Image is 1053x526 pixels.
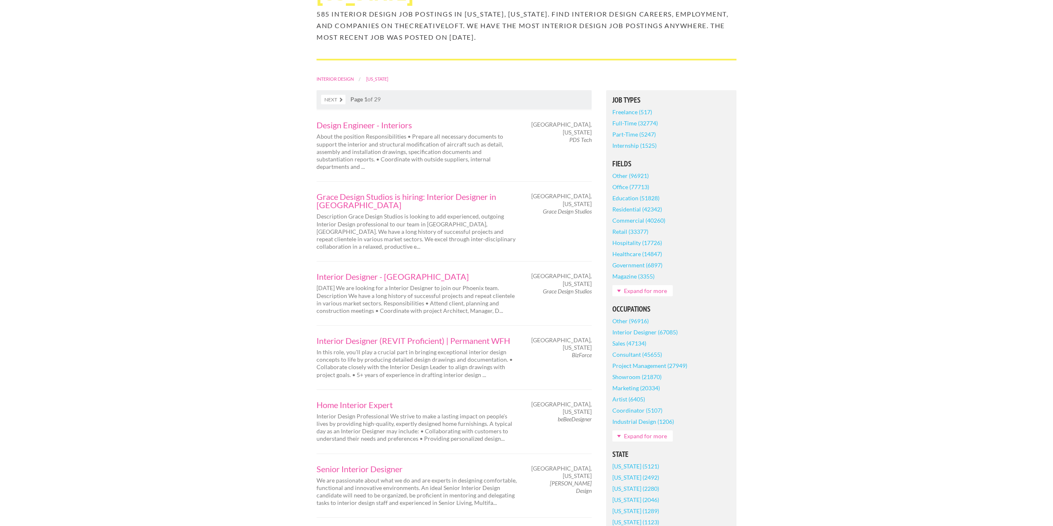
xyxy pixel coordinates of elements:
em: Grace Design Studios [543,208,592,215]
em: PDS Tech [569,136,592,143]
a: Other (96921) [612,170,649,181]
span: [GEOGRAPHIC_DATA], [US_STATE] [531,465,592,480]
p: In this role, you'll play a crucial part in bringing exceptional interior design concepts to life... [317,348,519,379]
a: Interior Designer (REVIT Proficient) | Permanent WFH [317,336,519,345]
a: Expand for more [612,430,673,442]
p: Description Grace Design Studios is looking to add experienced, outgoing Interior Design professi... [317,213,519,250]
a: [US_STATE] (2280) [612,483,659,494]
span: [GEOGRAPHIC_DATA], [US_STATE] [531,121,592,136]
span: [GEOGRAPHIC_DATA], [US_STATE] [531,336,592,351]
em: BizForce [572,351,592,358]
em: beBeeDesigner [558,416,592,423]
a: Showroom (21870) [612,371,662,382]
p: We are passionate about what we do and are experts in designing comfortable, functional and innov... [317,477,519,507]
a: Interior Designer - [GEOGRAPHIC_DATA] [317,272,519,281]
a: Magazine (3355) [612,271,655,282]
a: [US_STATE] (1289) [612,505,659,516]
a: Project Management (27949) [612,360,687,371]
a: Commercial (40260) [612,215,665,226]
a: Interior Design [317,76,354,82]
a: Next [321,95,345,104]
a: Grace Design Studios is hiring: Interior Designer in [GEOGRAPHIC_DATA] [317,192,519,209]
a: [US_STATE] (5121) [612,461,659,472]
a: Other (96916) [612,315,649,327]
a: Education (51828) [612,192,660,204]
a: Government (6897) [612,259,662,271]
a: Sales (47134) [612,338,646,349]
a: Coordinator (5107) [612,405,662,416]
a: Senior Interior Designer [317,465,519,473]
span: [GEOGRAPHIC_DATA], [US_STATE] [531,272,592,287]
span: [GEOGRAPHIC_DATA], [US_STATE] [531,401,592,416]
a: Part-Time (5247) [612,129,656,140]
a: Healthcare (14847) [612,248,662,259]
a: Expand for more [612,285,673,296]
h5: Occupations [612,305,730,313]
a: [US_STATE] (2492) [612,472,659,483]
a: Interior Designer (67085) [612,327,678,338]
a: [US_STATE] [366,76,388,82]
strong: Page 1 [350,96,367,103]
h5: State [612,451,730,458]
h5: Fields [612,160,730,168]
a: Marketing (20334) [612,382,660,394]
p: [DATE] We are looking for a Interior Designer to join our Phoenix team. Description We have a lon... [317,284,519,315]
a: Consultant (45655) [612,349,662,360]
span: [GEOGRAPHIC_DATA], [US_STATE] [531,192,592,207]
p: About the position Responsibilities • Prepare all necessary documents to support the interior and... [317,133,519,171]
a: Design Engineer - Interiors [317,121,519,129]
em: [PERSON_NAME] Design [550,480,592,494]
a: Freelance (517) [612,106,652,118]
a: Artist (6405) [612,394,645,405]
a: Retail (33377) [612,226,648,237]
a: Full-Time (32774) [612,118,658,129]
h2: 585 Interior Design job postings in [US_STATE], [US_STATE]. Find Interior Design careers, employm... [317,8,736,43]
a: Office (77713) [612,181,649,192]
a: Industrial Design (1206) [612,416,674,427]
p: Interior Design Professional We strive to make a lasting impact on people's lives by providing hi... [317,413,519,443]
a: [US_STATE] (2046) [612,494,659,505]
nav: of 29 [317,90,592,109]
em: Grace Design Studios [543,288,592,295]
a: Home Interior Expert [317,401,519,409]
h5: Job Types [612,96,730,104]
a: Hospitality (17726) [612,237,662,248]
a: Internship (1525) [612,140,657,151]
a: Residential (42342) [612,204,662,215]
